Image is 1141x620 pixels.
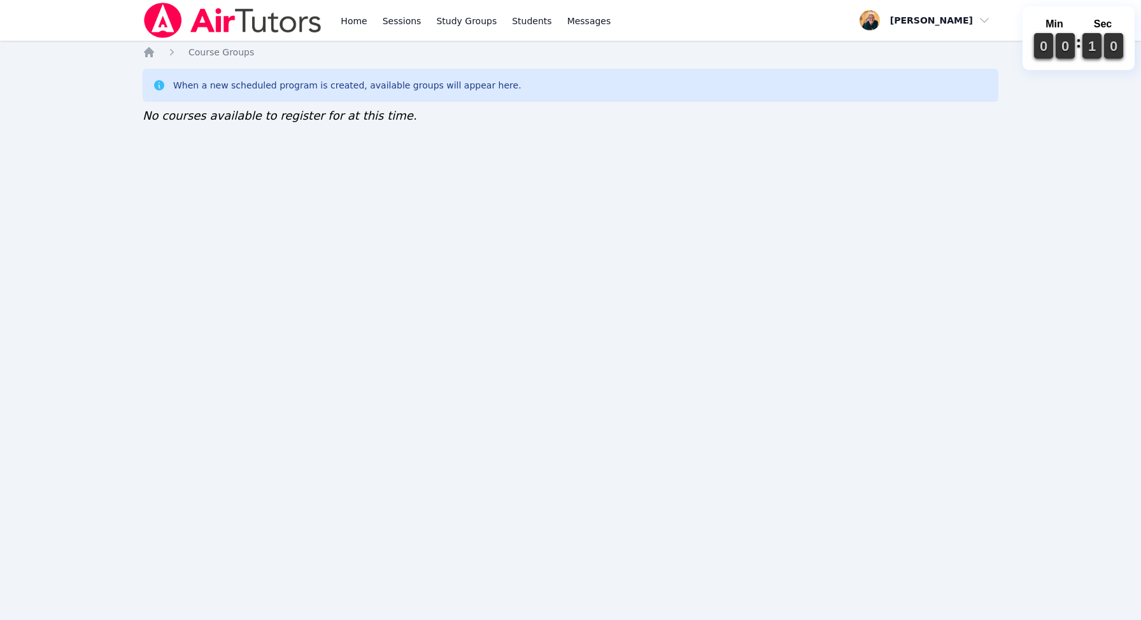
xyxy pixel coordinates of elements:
[567,15,611,27] span: Messages
[188,47,254,57] span: Course Groups
[188,46,254,59] a: Course Groups
[143,109,417,122] span: No courses available to register for at this time.
[143,46,998,59] nav: Breadcrumb
[143,3,323,38] img: Air Tutors
[173,79,521,92] div: When a new scheduled program is created, available groups will appear here.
